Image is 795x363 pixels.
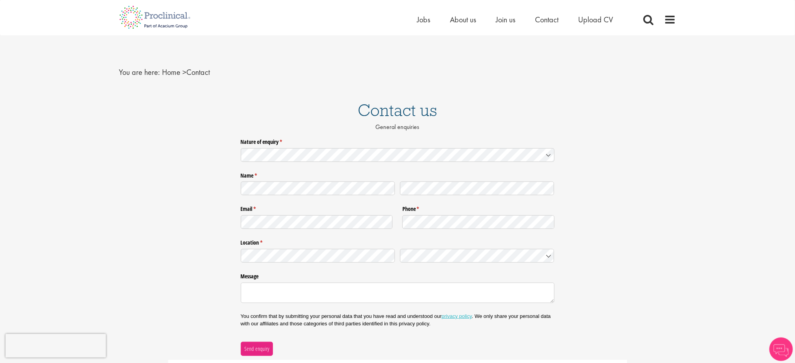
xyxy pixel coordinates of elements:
[400,181,555,195] input: Last
[400,249,555,263] input: Country
[241,181,395,195] input: First
[442,313,472,319] a: privacy policy
[241,342,273,356] button: Send enquiry
[402,203,555,213] label: Phone
[5,334,106,358] iframe: reCAPTCHA
[241,270,555,280] label: Message
[496,15,516,25] a: Join us
[770,338,793,361] img: Chatbot
[183,67,187,77] span: >
[241,249,395,263] input: State / Province / Region
[241,236,555,247] legend: Location
[450,15,477,25] a: About us
[241,203,393,213] label: Email
[162,67,181,77] a: breadcrumb link to Home
[417,15,431,25] a: Jobs
[535,15,559,25] a: Contact
[244,345,269,353] span: Send enquiry
[119,67,160,77] span: You are here:
[241,313,555,327] p: You confirm that by submitting your personal data that you have read and understood our . We only...
[579,15,613,25] a: Upload CV
[241,135,555,145] label: Nature of enquiry
[241,169,555,179] legend: Name
[162,67,210,77] span: Contact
